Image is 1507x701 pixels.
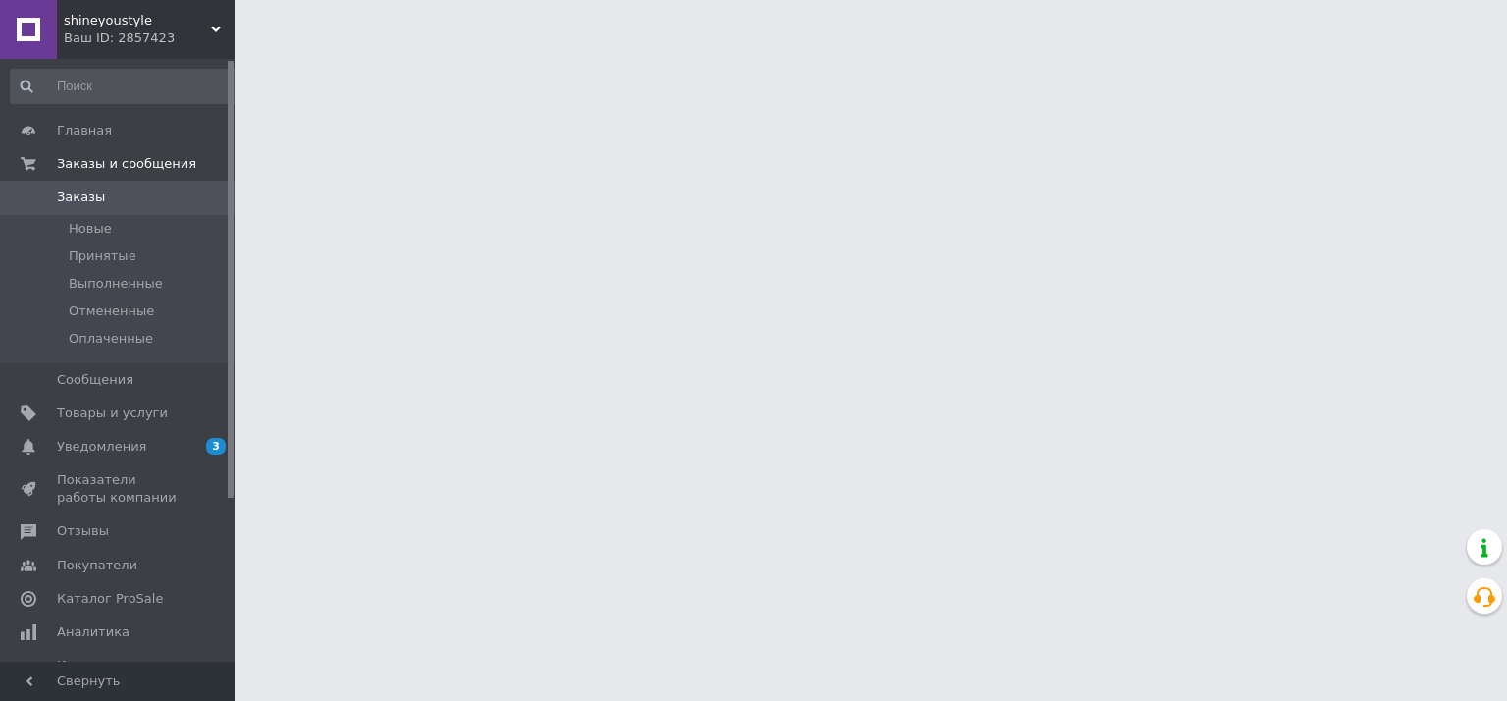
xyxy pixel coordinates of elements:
span: Отзывы [57,522,109,540]
span: Уведомления [57,438,146,456]
span: Товары и услуги [57,404,168,422]
span: Заказы [57,189,105,206]
span: Заказы и сообщения [57,155,196,173]
div: Ваш ID: 2857423 [64,29,235,47]
span: Выполненные [69,275,163,293]
span: Сообщения [57,371,133,389]
span: Каталог ProSale [57,590,163,608]
span: shineyoustyle [64,12,211,29]
span: 3 [206,438,226,455]
span: Новые [69,220,112,238]
span: Принятые [69,247,136,265]
span: Главная [57,122,112,139]
span: Показатели работы компании [57,471,182,507]
span: Покупатели [57,557,137,574]
input: Поиск [10,69,242,104]
span: Оплаченные [69,330,153,348]
span: Аналитика [57,623,130,641]
span: Инструменты вебмастера и SEO [57,657,182,692]
span: Отмененные [69,302,154,320]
